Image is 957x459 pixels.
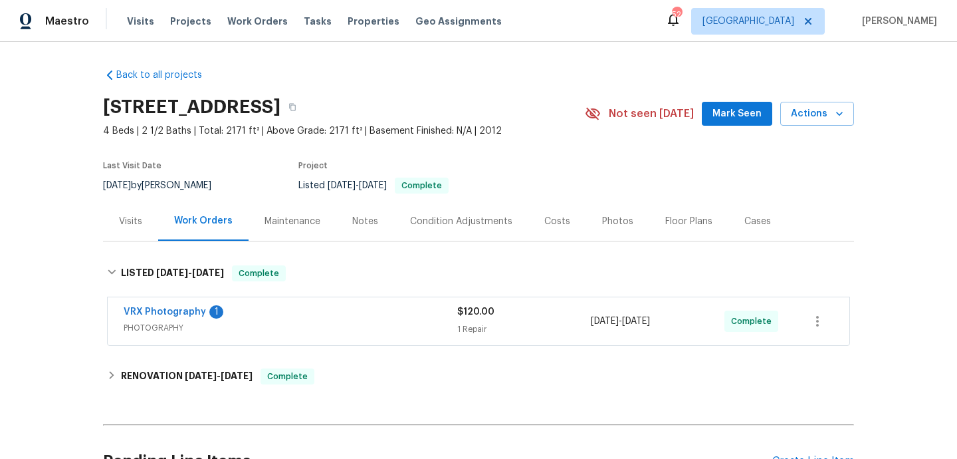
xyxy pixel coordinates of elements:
[103,100,280,114] h2: [STREET_ADDRESS]
[348,15,399,28] span: Properties
[103,252,854,295] div: LISTED [DATE]-[DATE]Complete
[45,15,89,28] span: Maestro
[359,181,387,190] span: [DATE]
[609,107,694,120] span: Not seen [DATE]
[731,315,777,328] span: Complete
[185,371,217,381] span: [DATE]
[415,15,502,28] span: Geo Assignments
[857,15,937,28] span: [PERSON_NAME]
[665,215,712,228] div: Floor Plans
[119,215,142,228] div: Visits
[328,181,387,190] span: -
[233,267,284,280] span: Complete
[396,182,447,190] span: Complete
[280,95,304,119] button: Copy Address
[602,215,633,228] div: Photos
[121,265,224,281] h6: LISTED
[103,361,854,392] div: RENOVATION [DATE]-[DATE]Complete
[124,307,206,317] a: VRX Photography
[791,106,843,122] span: Actions
[265,215,320,228] div: Maintenance
[103,124,585,138] span: 4 Beds | 2 1/2 Baths | Total: 2171 ft² | Above Grade: 2171 ft² | Basement Finished: N/A | 2012
[127,15,154,28] span: Visits
[209,305,223,319] div: 1
[192,268,224,277] span: [DATE]
[156,268,224,277] span: -
[712,106,762,122] span: Mark Seen
[410,215,512,228] div: Condition Adjustments
[170,15,211,28] span: Projects
[672,8,681,21] div: 52
[780,102,854,126] button: Actions
[121,369,253,384] h6: RENOVATION
[328,181,356,190] span: [DATE]
[298,181,449,190] span: Listed
[591,317,619,326] span: [DATE]
[174,214,233,228] div: Work Orders
[622,317,650,326] span: [DATE]
[103,69,231,82] a: Back to all projects
[156,268,188,277] span: [DATE]
[298,162,328,170] span: Project
[124,321,457,335] span: PHOTOGRAPHY
[457,323,591,336] div: 1 Repair
[103,178,227,194] div: by [PERSON_NAME]
[185,371,253,381] span: -
[227,15,288,28] span: Work Orders
[744,215,771,228] div: Cases
[544,215,570,228] div: Costs
[457,307,494,317] span: $120.00
[591,315,650,328] span: -
[702,102,772,126] button: Mark Seen
[352,215,378,228] div: Notes
[103,181,131,190] span: [DATE]
[262,370,313,383] span: Complete
[304,17,332,26] span: Tasks
[702,15,794,28] span: [GEOGRAPHIC_DATA]
[221,371,253,381] span: [DATE]
[103,162,161,170] span: Last Visit Date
